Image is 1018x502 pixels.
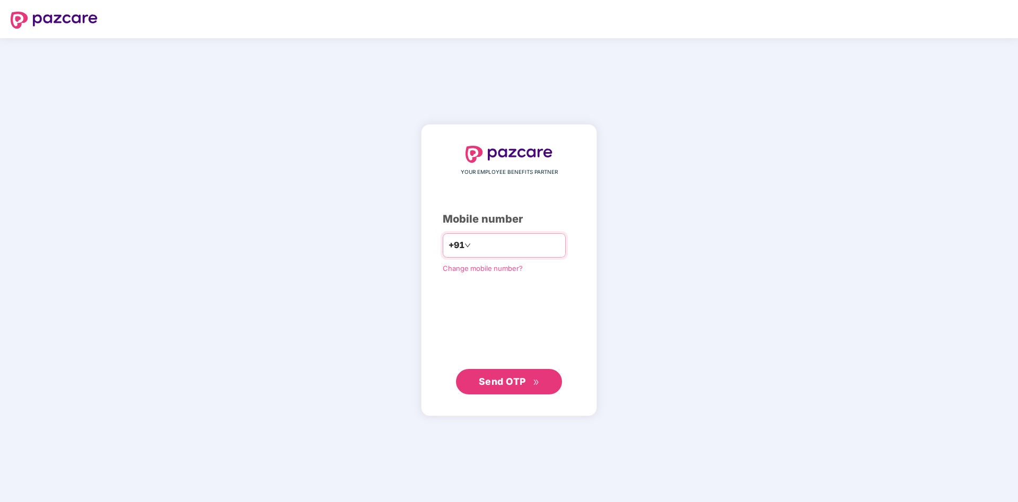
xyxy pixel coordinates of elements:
[479,376,526,387] span: Send OTP
[449,239,464,252] span: +91
[456,369,562,394] button: Send OTPdouble-right
[443,264,523,272] a: Change mobile number?
[443,211,575,227] div: Mobile number
[461,168,558,177] span: YOUR EMPLOYEE BENEFITS PARTNER
[466,146,552,163] img: logo
[464,242,471,249] span: down
[11,12,98,29] img: logo
[533,379,540,386] span: double-right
